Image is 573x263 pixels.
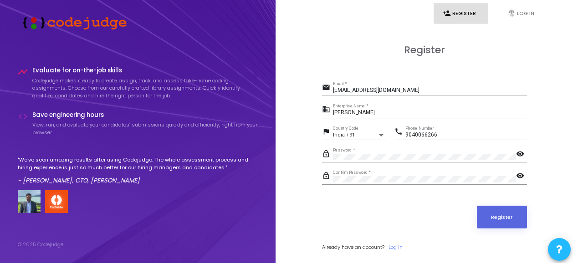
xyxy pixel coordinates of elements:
[405,132,527,138] input: Phone Number
[322,127,333,138] mat-icon: flag
[18,111,28,121] i: code
[32,67,258,74] h4: Evaluate for on-the-job skills
[18,241,63,248] div: © 2025 Codejudge
[333,132,355,138] span: India +91
[516,171,527,182] mat-icon: visibility
[443,9,451,17] i: person_add
[18,67,28,77] i: timeline
[477,206,527,228] button: Register
[498,3,553,24] a: fingerprintLog In
[18,156,258,171] p: "We've seen amazing results after using Codejudge. The whole assessment process and hiring experi...
[322,171,333,182] mat-icon: lock_outline
[32,77,258,100] p: Codejudge makes it easy to create, assign, track, and assess take-home coding assignments. Choose...
[434,3,488,24] a: person_addRegister
[322,105,333,116] mat-icon: business
[18,190,41,213] img: user image
[507,9,516,17] i: fingerprint
[322,83,333,94] mat-icon: email
[322,149,333,160] mat-icon: lock_outline
[516,149,527,160] mat-icon: visibility
[45,190,68,213] img: company-logo
[389,243,403,251] a: Log In
[32,121,258,136] p: View, run, and evaluate your candidates’ submissions quickly and efficiently, right from your bro...
[322,44,527,56] h3: Register
[32,111,258,119] h4: Save engineering hours
[333,87,527,94] input: Email
[333,110,527,116] input: Enterprise Name
[18,176,140,185] em: - [PERSON_NAME], CTO, [PERSON_NAME]
[394,127,405,138] mat-icon: phone
[322,243,384,251] span: Already have an account?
